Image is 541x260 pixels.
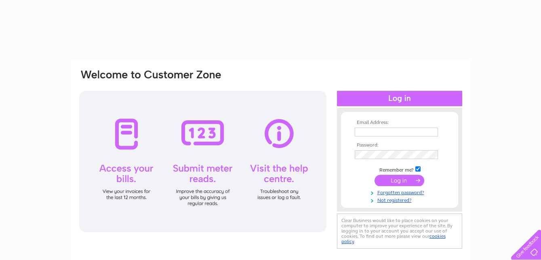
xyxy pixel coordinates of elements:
[355,188,446,196] a: Forgotten password?
[341,233,446,244] a: cookies policy
[355,196,446,203] a: Not registered?
[353,120,446,126] th: Email Address:
[337,214,462,249] div: Clear Business would like to place cookies on your computer to improve your experience of the sit...
[375,175,424,186] input: Submit
[353,143,446,148] th: Password:
[353,165,446,173] td: Remember me?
